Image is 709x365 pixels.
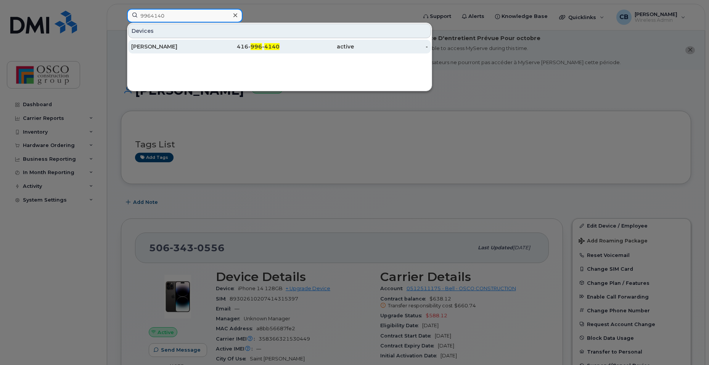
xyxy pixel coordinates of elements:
[251,43,262,50] span: 996
[128,24,431,38] div: Devices
[206,43,280,50] div: 416- -
[280,43,354,50] div: active
[131,43,206,50] div: [PERSON_NAME]
[264,43,280,50] span: 4140
[354,43,428,50] div: -
[128,40,431,53] a: [PERSON_NAME]416-996-4140active-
